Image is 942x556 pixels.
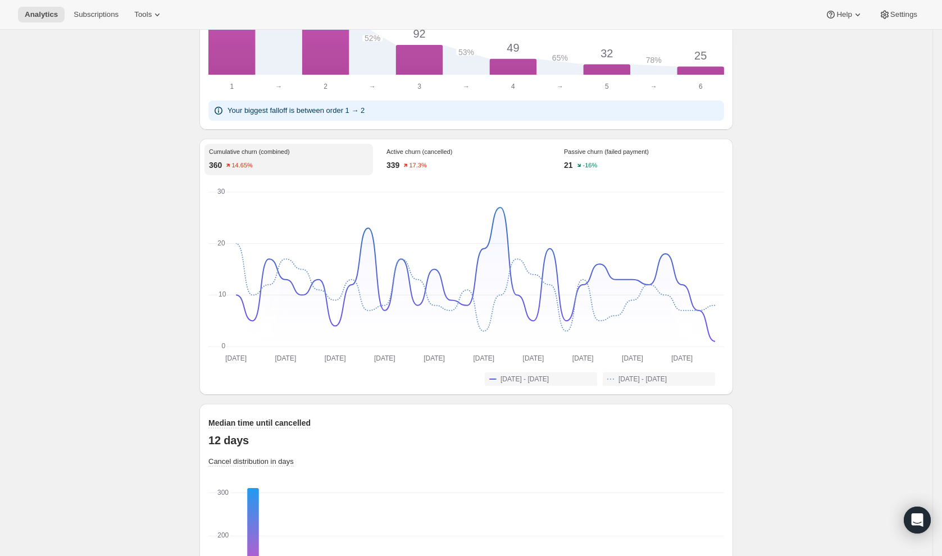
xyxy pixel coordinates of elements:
[644,57,664,63] span: 78%
[504,44,521,51] span: 49
[417,83,421,90] text: 3
[217,239,225,247] text: 20
[208,434,724,447] p: 12 days
[325,354,346,362] text: [DATE]
[699,83,703,90] text: 6
[128,7,170,22] button: Tools
[67,7,125,22] button: Subscriptions
[232,162,253,169] text: 14.65%
[225,354,247,362] text: [DATE]
[374,354,395,362] text: [DATE]
[605,83,609,90] text: 5
[473,354,494,362] text: [DATE]
[275,83,282,90] text: →
[626,488,638,489] rect: Subscriptions-0 0
[217,489,229,496] text: 300
[618,375,667,384] span: [DATE] - [DATE]
[557,83,563,90] text: →
[650,83,657,90] text: →
[409,162,427,169] text: 17.3%
[603,488,615,489] rect: Subscriptions-0 0
[362,35,383,42] span: 52%
[411,30,427,37] span: 92
[836,10,852,19] span: Help
[18,7,65,22] button: Analytics
[622,354,643,362] text: [DATE]
[555,488,567,489] rect: Subscriptions-0 0
[872,7,924,22] button: Settings
[598,50,615,57] span: 32
[74,10,119,19] span: Subscriptions
[650,488,662,489] rect: Subscriptions-0 0
[523,354,544,362] text: [DATE]
[485,372,597,386] button: [DATE] - [DATE]
[386,159,399,171] p: 339
[673,488,685,489] rect: Subscriptions-0 0
[564,159,573,171] p: 21
[230,83,234,90] text: 1
[209,159,222,171] p: 360
[511,83,515,90] text: 4
[572,354,594,362] text: [DATE]
[369,83,376,90] text: →
[227,105,365,116] p: Your biggest falloff is between order 1 → 2
[550,54,570,61] span: 65%
[671,354,693,362] text: [DATE]
[692,52,709,59] span: 25
[217,188,225,195] text: 30
[208,418,311,427] span: Median time until cancelled
[564,148,723,155] p: Passive churn (failed payment)
[217,531,229,539] text: 200
[583,162,597,169] text: -16%
[904,507,931,534] div: Open Intercom Messenger
[324,83,327,90] text: 2
[456,49,476,56] span: 53%
[818,7,870,22] button: Help
[25,10,58,19] span: Analytics
[500,375,549,384] span: [DATE] - [DATE]
[386,148,546,155] p: Active churn (cancelled)
[275,354,297,362] text: [DATE]
[603,372,715,386] button: [DATE] - [DATE]
[208,457,294,466] span: Cancel distribution in days
[209,148,368,155] p: Cumulative churn (combined)
[219,290,226,298] text: 10
[222,342,226,350] text: 0
[890,10,917,19] span: Settings
[463,83,470,90] text: →
[134,10,152,19] span: Tools
[424,354,445,362] text: [DATE]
